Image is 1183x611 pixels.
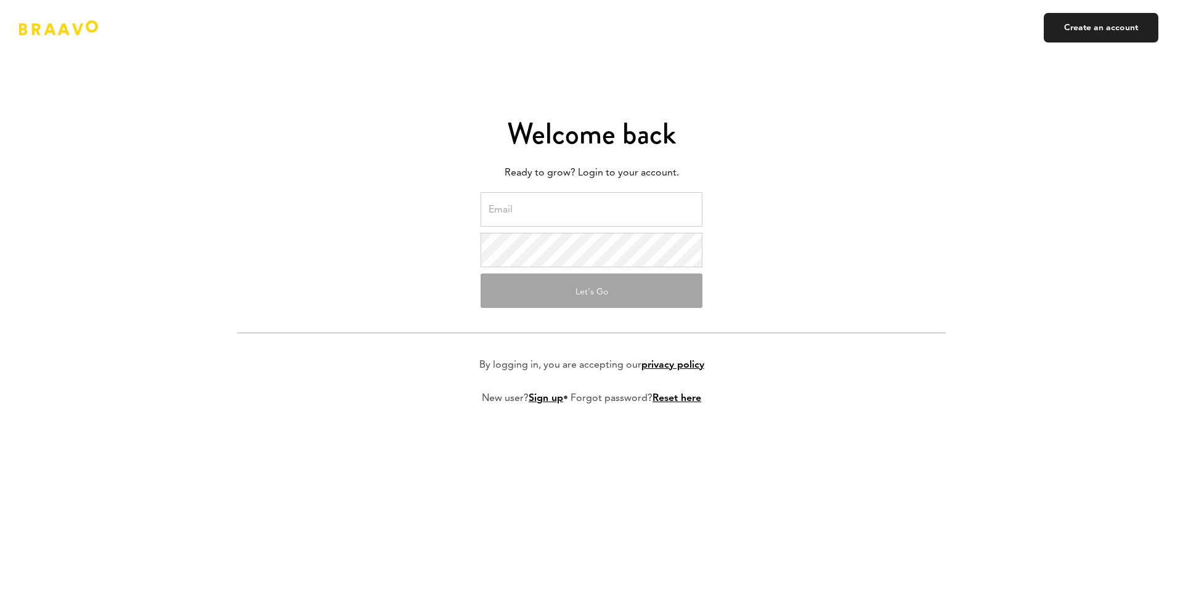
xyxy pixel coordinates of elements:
p: By logging in, you are accepting our [479,358,704,373]
input: Email [481,192,702,227]
a: privacy policy [641,360,704,370]
p: New user? • Forgot password? [482,391,701,406]
a: Reset here [652,394,701,403]
a: Create an account [1044,13,1158,42]
p: Ready to grow? Login to your account. [237,164,946,182]
a: Sign up [529,394,563,403]
button: Let's Go [481,273,702,308]
span: Welcome back [507,113,676,155]
span: Support [26,9,70,20]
